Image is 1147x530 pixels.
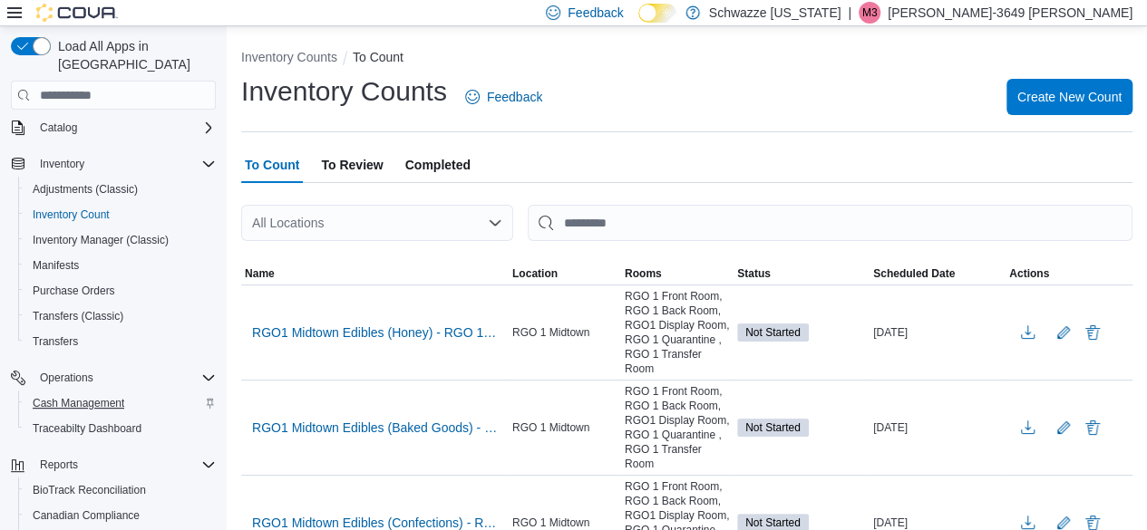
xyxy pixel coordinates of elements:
[33,454,85,476] button: Reports
[25,479,153,501] a: BioTrack Reconciliation
[405,147,471,183] span: Completed
[4,452,223,477] button: Reports
[33,233,169,247] span: Inventory Manager (Classic)
[241,263,509,284] button: Name
[321,147,383,183] span: To Review
[25,229,216,251] span: Inventory Manager (Classic)
[737,323,809,342] span: Not Started
[870,263,1006,284] button: Scheduled Date
[25,479,216,501] span: BioTrack Reconciliation
[859,2,880,24] div: Michael-3649 Morefield
[245,414,505,441] button: RGO1 Midtown Edibles (Baked Goods) - RGO 1 [GEOGRAPHIC_DATA]
[18,329,223,354] button: Transfers
[25,505,147,526] a: Canadian Compliance
[745,419,801,436] span: Not Started
[51,37,216,73] span: Load All Apps in [GEOGRAPHIC_DATA]
[18,253,223,278] button: Manifests
[245,147,299,183] span: To Count
[638,4,676,23] input: Dark Mode
[18,503,223,528] button: Canadian Compliance
[33,309,123,323] span: Transfers (Classic)
[25,255,86,276] a: Manifests
[621,263,734,284] button: Rooms
[737,266,771,281] span: Status
[25,280,122,302] a: Purchase Orders
[33,334,78,349] span: Transfers
[25,418,216,439] span: Traceabilty Dashboard
[25,204,216,226] span: Inventory Count
[512,420,589,435] span: RGO 1 Midtown
[25,255,216,276] span: Manifests
[25,229,176,251] a: Inventory Manager (Classic)
[638,23,639,24] span: Dark Mode
[252,419,498,437] span: RGO1 Midtown Edibles (Baked Goods) - RGO 1 [GEOGRAPHIC_DATA]
[33,258,79,273] span: Manifests
[862,2,878,24] span: M3
[25,331,216,352] span: Transfers
[4,115,223,140] button: Catalog
[33,396,124,410] span: Cash Management
[18,304,223,329] button: Transfers (Classic)
[25,280,216,302] span: Purchase Orders
[1017,88,1122,106] span: Create New Count
[458,79,549,115] a: Feedback
[1053,414,1074,441] button: Edit count details
[33,508,140,523] span: Canadian Compliance
[1082,417,1103,438] button: Delete
[25,305,216,327] span: Transfers (Classic)
[25,505,216,526] span: Canadian Compliance
[25,305,131,327] a: Transfers (Classic)
[709,2,841,24] p: Schwazze [US_STATE]
[33,367,216,389] span: Operations
[33,207,110,222] span: Inventory Count
[745,324,801,341] span: Not Started
[1053,319,1074,346] button: Edit count details
[737,419,809,437] span: Not Started
[252,323,498,342] span: RGO1 Midtown Edibles (Honey) - RGO 1 [GEOGRAPHIC_DATA]
[33,421,141,436] span: Traceabilty Dashboard
[40,120,77,135] span: Catalog
[487,88,542,106] span: Feedback
[33,153,92,175] button: Inventory
[18,416,223,441] button: Traceabilty Dashboard
[245,319,505,346] button: RGO1 Midtown Edibles (Honey) - RGO 1 [GEOGRAPHIC_DATA]
[488,216,502,230] button: Open list of options
[33,367,101,389] button: Operations
[568,4,623,22] span: Feedback
[25,418,149,439] a: Traceabilty Dashboard
[512,516,589,530] span: RGO 1 Midtown
[25,392,131,414] a: Cash Management
[40,458,78,472] span: Reports
[1006,79,1132,115] button: Create New Count
[353,50,403,64] button: To Count
[241,48,1132,70] nav: An example of EuiBreadcrumbs
[33,117,216,139] span: Catalog
[528,205,1132,241] input: This is a search bar. After typing your query, hit enter to filter the results lower in the page.
[33,117,84,139] button: Catalog
[870,322,1006,343] div: [DATE]
[1009,266,1049,281] span: Actions
[241,50,337,64] button: Inventory Counts
[25,178,145,200] a: Adjustments (Classic)
[1082,322,1103,343] button: Delete
[512,325,589,340] span: RGO 1 Midtown
[25,178,216,200] span: Adjustments (Classic)
[621,285,734,380] div: RGO 1 Front Room, RGO 1 Back Room, RGO1 Display Room, RGO 1 Quarantine , RGO 1 Transfer Room
[18,177,223,202] button: Adjustments (Classic)
[25,331,85,352] a: Transfers
[33,284,115,298] span: Purchase Orders
[241,73,447,110] h1: Inventory Counts
[33,483,146,497] span: BioTrack Reconciliation
[888,2,1132,24] p: [PERSON_NAME]-3649 [PERSON_NAME]
[25,204,117,226] a: Inventory Count
[18,278,223,304] button: Purchase Orders
[870,417,1006,438] div: [DATE]
[873,266,955,281] span: Scheduled Date
[4,365,223,390] button: Operations
[621,381,734,475] div: RGO 1 Front Room, RGO 1 Back Room, RGO1 Display Room, RGO 1 Quarantine , RGO 1 Transfer Room
[18,202,223,227] button: Inventory Count
[509,263,621,284] button: Location
[4,151,223,177] button: Inventory
[33,153,216,175] span: Inventory
[625,266,662,281] span: Rooms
